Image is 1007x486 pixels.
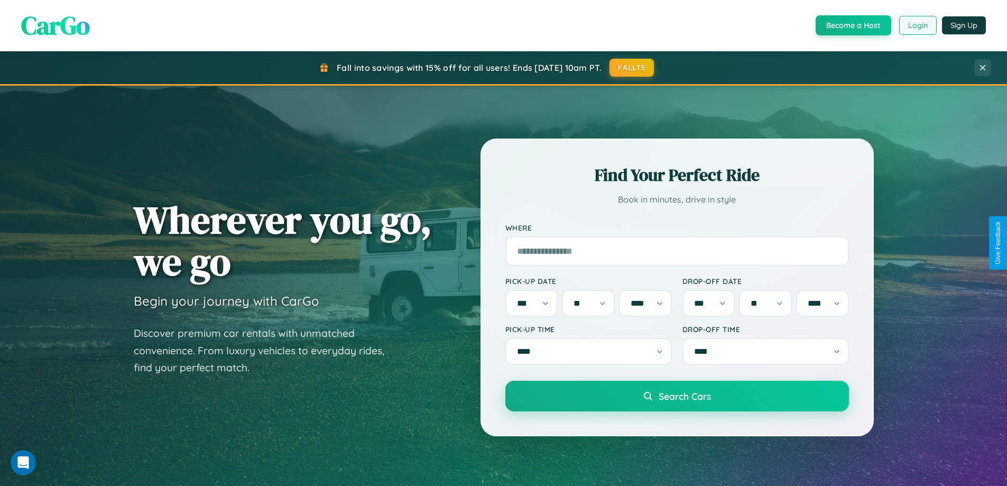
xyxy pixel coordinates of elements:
label: Pick-up Time [505,325,672,334]
button: Login [899,16,937,35]
button: Sign Up [942,16,986,34]
label: Pick-up Date [505,277,672,286]
label: Drop-off Time [682,325,849,334]
iframe: Intercom live chat [11,450,36,475]
span: Search Cars [659,390,711,402]
label: Drop-off Date [682,277,849,286]
h2: Find Your Perfect Ride [505,163,849,187]
h3: Begin your journey with CarGo [134,293,319,309]
button: FALL15 [609,59,654,77]
p: Book in minutes, drive in style [505,192,849,207]
span: Fall into savings with 15% off for all users! Ends [DATE] 10am PT. [337,62,602,73]
label: Where [505,223,849,232]
button: Search Cars [505,381,849,411]
h1: Wherever you go, we go [134,199,432,282]
p: Discover premium car rentals with unmatched convenience. From luxury vehicles to everyday rides, ... [134,325,398,377]
div: Give Feedback [994,222,1002,264]
span: CarGo [21,8,90,43]
button: Become a Host [816,15,891,35]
